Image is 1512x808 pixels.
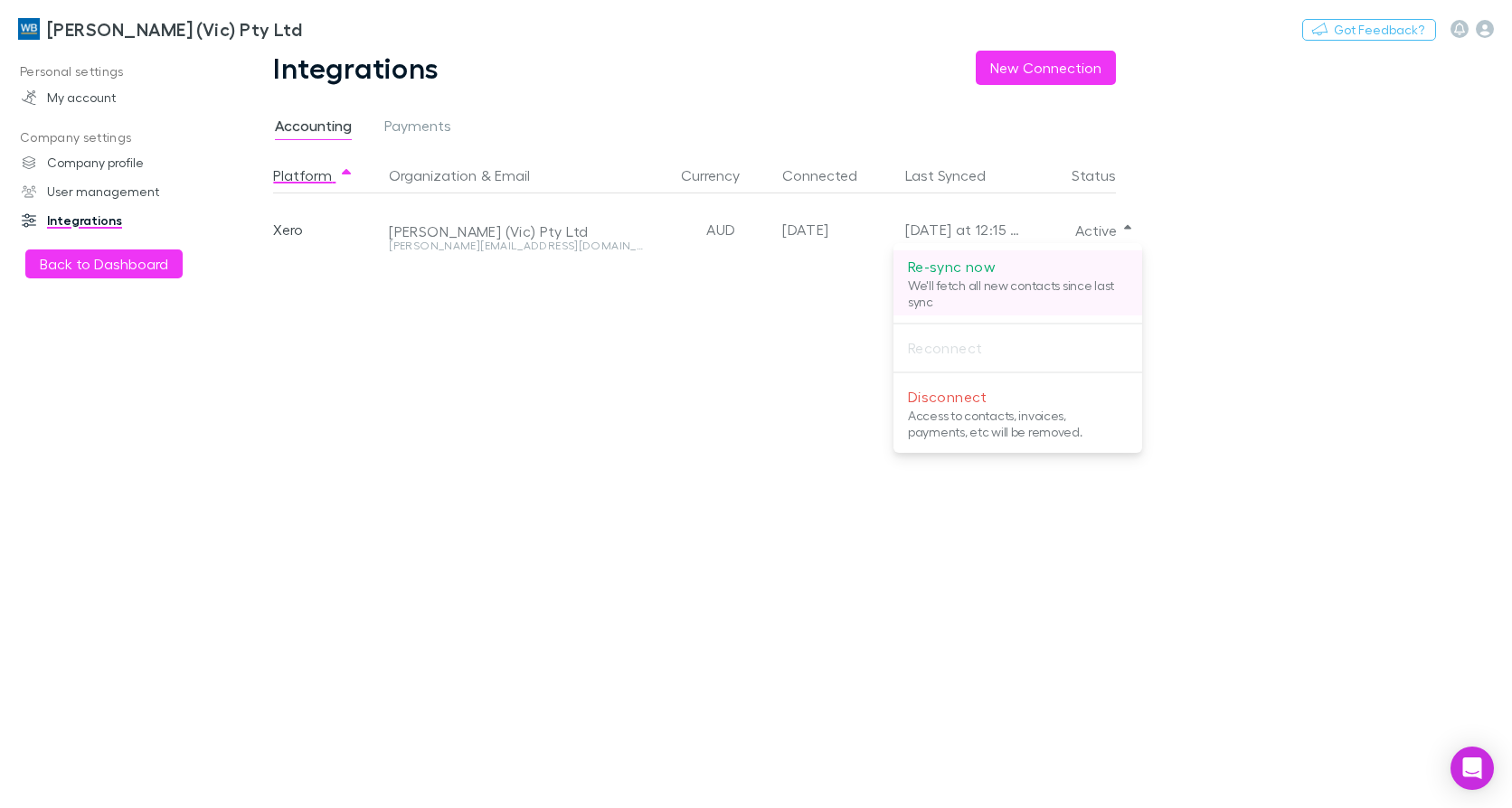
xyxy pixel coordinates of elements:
p: Disconnect [908,386,1128,408]
div: Open Intercom Messenger [1451,747,1494,790]
li: Re-sync nowWe'll fetch all new contacts since last sync [893,250,1142,315]
p: Re-sync now [908,256,1128,277]
p: Access to contacts, invoices, payments, etc will be removed. [908,408,1128,440]
li: DisconnectAccess to contacts, invoices, payments, etc will be removed. [893,381,1142,446]
p: We'll fetch all new contacts since last sync [908,277,1128,310]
